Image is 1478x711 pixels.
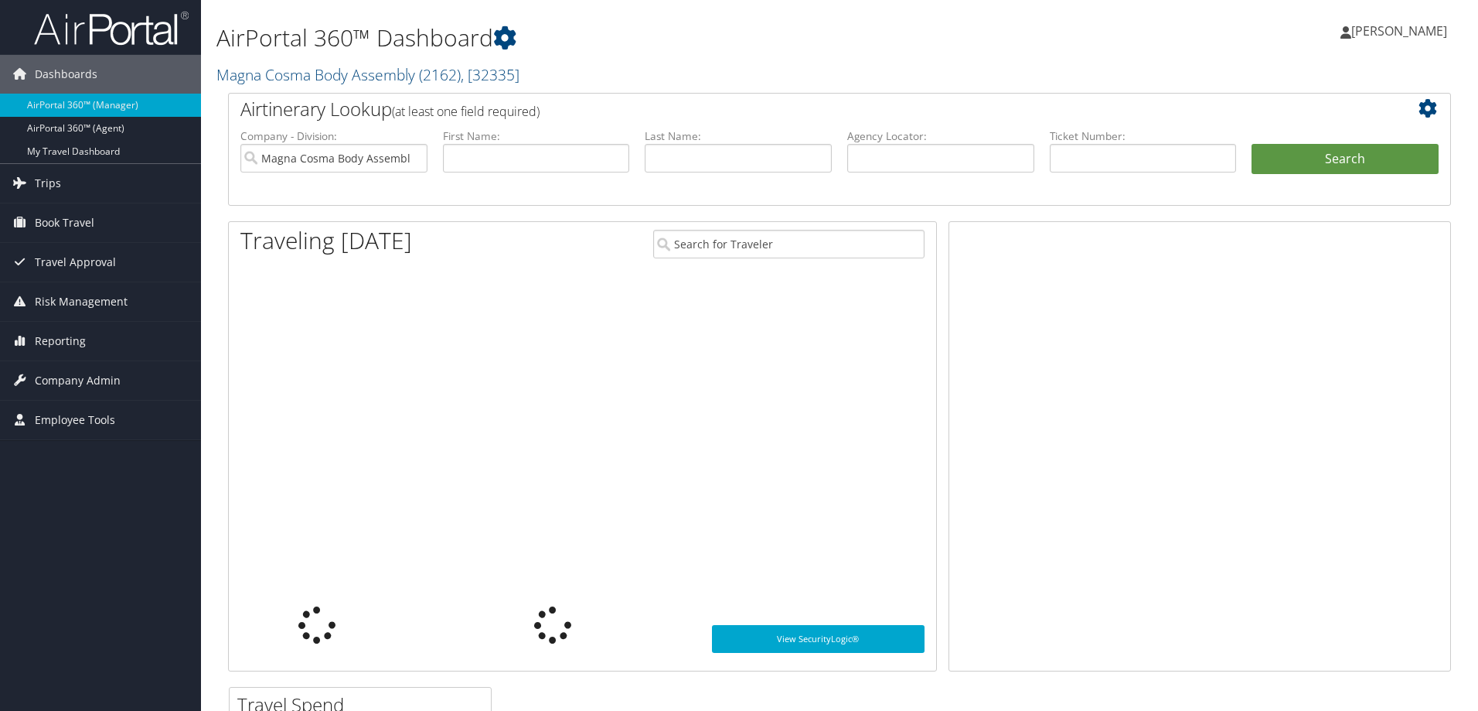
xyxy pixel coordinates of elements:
[392,103,540,120] span: (at least one field required)
[216,22,1047,54] h1: AirPortal 360™ Dashboard
[461,64,519,85] span: , [ 32335 ]
[35,243,116,282] span: Travel Approval
[419,64,461,85] span: ( 2162 )
[847,128,1034,144] label: Agency Locator:
[712,625,925,653] a: View SecurityLogic®
[653,230,925,258] input: Search for Traveler
[1050,128,1237,144] label: Ticket Number:
[240,224,412,257] h1: Traveling [DATE]
[1252,144,1439,175] button: Search
[240,96,1337,122] h2: Airtinerary Lookup
[35,361,121,400] span: Company Admin
[35,203,94,242] span: Book Travel
[35,282,128,321] span: Risk Management
[216,64,519,85] a: Magna Cosma Body Assembly
[645,128,832,144] label: Last Name:
[34,10,189,46] img: airportal-logo.png
[1340,8,1463,54] a: [PERSON_NAME]
[35,322,86,361] span: Reporting
[443,128,630,144] label: First Name:
[35,55,97,94] span: Dashboards
[240,128,427,144] label: Company - Division:
[35,164,61,203] span: Trips
[35,401,115,439] span: Employee Tools
[1351,22,1447,39] span: [PERSON_NAME]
